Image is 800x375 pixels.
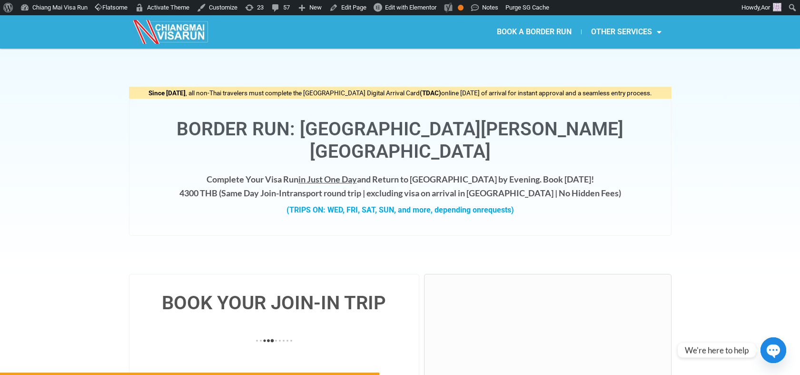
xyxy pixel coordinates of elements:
[148,89,652,97] span: , all non-Thai travelers must complete the [GEOGRAPHIC_DATA] Digital Arrival Card online [DATE] o...
[139,118,662,163] h1: Border Run: [GEOGRAPHIC_DATA][PERSON_NAME][GEOGRAPHIC_DATA]
[385,4,436,11] span: Edit with Elementor
[139,172,662,200] h4: Complete Your Visa Run and Return to [GEOGRAPHIC_DATA] by Evening. Book [DATE]! 4300 THB ( transp...
[286,205,514,214] strong: (TRIPS ON: WED, FRI, SAT, SUN, and more, depending on
[582,21,671,43] a: OTHER SERVICES
[298,174,357,184] span: in Just One Day
[458,5,464,10] div: OK
[487,21,581,43] a: BOOK A BORDER RUN
[139,294,410,313] h4: BOOK YOUR JOIN-IN TRIP
[420,89,441,97] strong: (TDAC)
[148,89,186,97] strong: Since [DATE]
[761,4,770,11] span: Aor
[221,188,286,198] strong: Same Day Join-In
[400,21,671,43] nav: Menu
[481,205,514,214] span: requests)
